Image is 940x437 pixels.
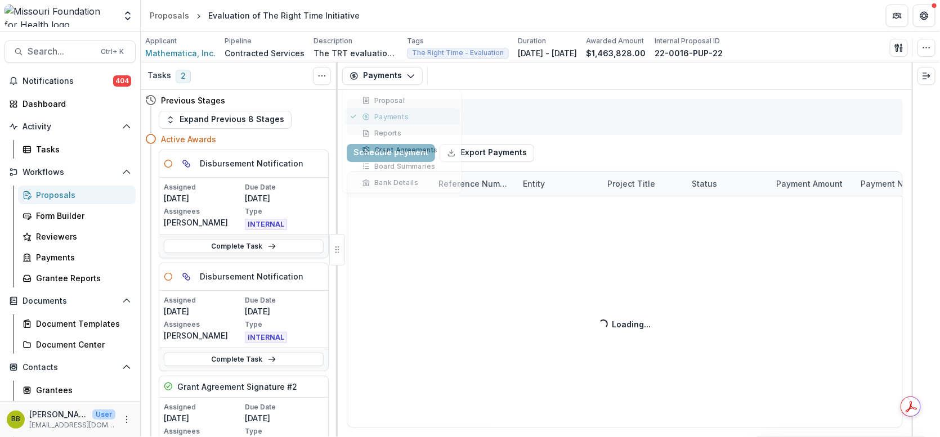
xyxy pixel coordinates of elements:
[164,206,243,217] p: Assignees
[362,144,454,155] div: Grant Agreements
[177,268,195,286] button: Parent task
[225,47,305,59] p: Contracted Services
[164,305,243,317] p: [DATE]
[362,128,454,138] div: Reports
[161,133,216,145] h4: Active Awards
[164,319,243,330] p: Assignees
[145,7,364,24] nav: breadcrumb
[23,363,118,372] span: Contacts
[28,46,94,57] span: Search...
[18,186,136,204] a: Proposals
[164,192,243,204] p: [DATE]
[5,72,136,90] button: Notifications404
[177,155,195,173] button: Parent task
[5,118,136,136] button: Open Activity
[18,227,136,246] a: Reviewers
[36,318,127,330] div: Document Templates
[586,47,646,59] p: $1,463,828.00
[164,295,243,305] p: Assigned
[208,10,360,21] div: Evaluation of The Right Time Initiative
[120,4,136,27] button: Open entity switcher
[245,426,324,436] p: Type
[164,330,243,341] p: [PERSON_NAME]
[245,319,324,330] p: Type
[313,67,331,85] button: Toggle View Cancelled Tasks
[23,122,118,132] span: Activity
[161,94,225,106] h4: Previous Stages
[145,7,194,24] a: Proposals
[412,49,504,57] span: The Right Time - Evaluation
[23,76,113,86] span: Notifications
[314,47,398,59] p: The TRT evaluation will generate substantial learning, helping us to understand whether and why t...
[917,67,935,85] button: Expand right
[23,168,118,177] span: Workflows
[164,240,324,253] a: Complete Task
[159,111,292,129] button: Expand Previous 8 Stages
[362,177,454,188] div: Bank Details
[36,339,127,350] div: Document Center
[18,381,136,399] a: Grantees
[18,314,136,333] a: Document Templates
[245,206,324,217] p: Type
[886,4,908,27] button: Partners
[5,358,136,376] button: Open Contacts
[145,47,216,59] a: Mathematica, Inc.
[18,335,136,354] a: Document Center
[5,40,136,63] button: Search...
[99,46,126,58] div: Ctrl + K
[36,384,127,396] div: Grantees
[18,140,136,159] a: Tasks
[225,36,252,46] p: Pipeline
[36,251,127,263] div: Payments
[150,10,189,21] div: Proposals
[36,231,127,242] div: Reviewers
[113,75,131,87] span: 404
[5,292,136,310] button: Open Documents
[342,67,423,85] button: Payments
[245,219,287,230] span: INTERNAL
[11,416,20,423] div: Brandy Boyer
[362,94,454,105] div: Proposal
[314,36,352,46] p: Description
[362,111,454,122] div: Payments
[164,217,243,228] p: [PERSON_NAME]
[200,271,303,282] h5: Disbursement Notification
[200,157,303,169] h5: Disbursement Notification
[5,4,115,27] img: Missouri Foundation for Health logo
[5,163,136,181] button: Open Workflows
[36,143,127,155] div: Tasks
[29,420,115,430] p: [EMAIL_ADDRESS][DOMAIN_NAME]
[913,4,935,27] button: Get Help
[362,161,454,172] div: Board Summaries
[518,47,577,59] p: [DATE] - [DATE]
[164,402,243,412] p: Assigned
[655,47,723,59] p: 22-0016-PUP-22
[164,426,243,436] p: Assignees
[36,210,127,222] div: Form Builder
[164,353,324,366] a: Complete Task
[36,189,127,201] div: Proposals
[5,94,136,113] a: Dashboard
[29,408,88,420] p: [PERSON_NAME]
[245,332,287,343] span: INTERNAL
[245,295,324,305] p: Due Date
[177,381,297,393] h5: Grant Agreement Signature #2
[164,182,243,192] p: Assigned
[245,402,324,412] p: Due Date
[23,296,118,306] span: Documents
[518,36,546,46] p: Duration
[176,70,191,83] span: 2
[18,269,136,287] a: Grantee Reports
[18,248,136,267] a: Payments
[18,206,136,225] a: Form Builder
[23,98,127,110] div: Dashboard
[245,412,324,424] p: [DATE]
[245,182,324,192] p: Due Date
[92,409,115,420] p: User
[655,36,720,46] p: Internal Proposal ID
[164,412,243,424] p: [DATE]
[36,272,127,284] div: Grantee Reports
[586,36,644,46] p: Awarded Amount
[245,305,324,317] p: [DATE]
